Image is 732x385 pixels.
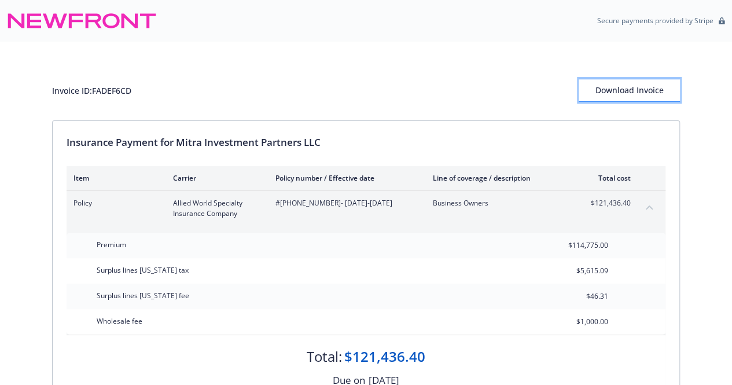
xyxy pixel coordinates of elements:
[433,198,569,208] span: Business Owners
[597,16,713,25] p: Secure payments provided by Stripe
[540,313,615,331] input: 0.00
[540,237,615,254] input: 0.00
[73,173,155,183] div: Item
[73,198,155,208] span: Policy
[433,173,569,183] div: Line of coverage / description
[275,198,414,208] span: #[PHONE_NUMBER] - [DATE]-[DATE]
[275,173,414,183] div: Policy number / Effective date
[67,191,665,226] div: PolicyAllied World Specialty Insurance Company#[PHONE_NUMBER]- [DATE]-[DATE]Business Owners$121,4...
[307,347,342,366] div: Total:
[97,265,189,275] span: Surplus lines [US_STATE] tax
[67,135,665,150] div: Insurance Payment for Mitra Investment Partners LLC
[587,198,631,208] span: $121,436.40
[344,347,425,366] div: $121,436.40
[173,173,257,183] div: Carrier
[173,198,257,219] span: Allied World Specialty Insurance Company
[97,291,189,300] span: Surplus lines [US_STATE] fee
[587,173,631,183] div: Total cost
[540,288,615,305] input: 0.00
[540,262,615,280] input: 0.00
[579,79,680,102] button: Download Invoice
[640,198,659,217] button: collapse content
[97,316,142,326] span: Wholesale fee
[52,85,131,97] div: Invoice ID: FADEF6CD
[579,79,680,101] div: Download Invoice
[97,240,126,250] span: Premium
